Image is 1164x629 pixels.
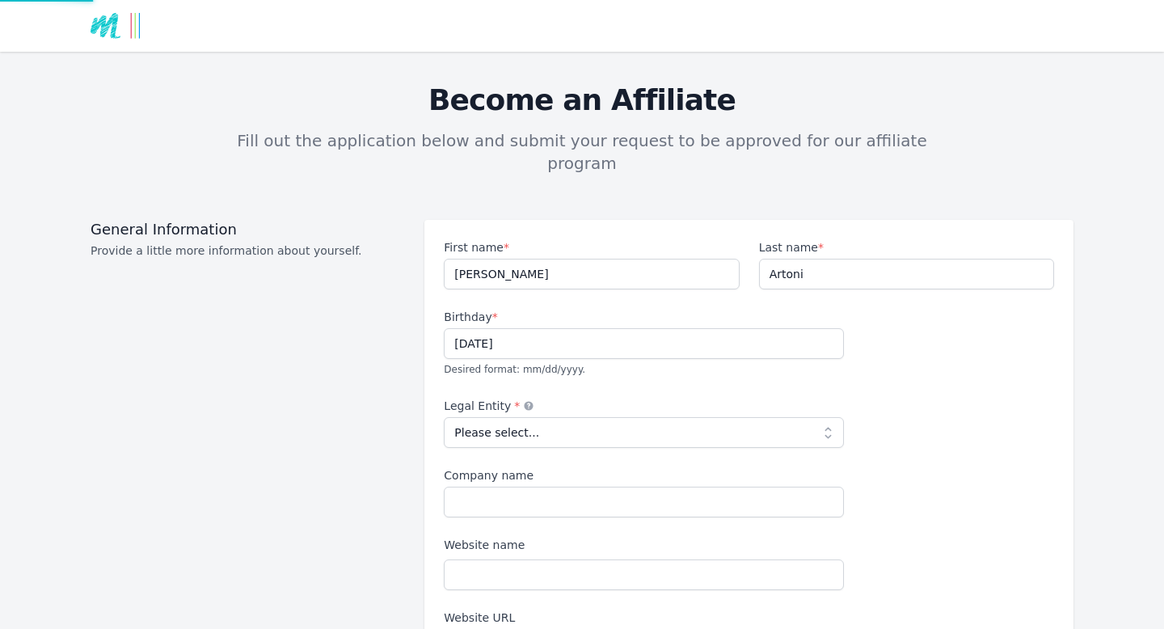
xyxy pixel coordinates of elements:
[444,537,844,553] label: Website name
[444,309,844,325] label: Birthday
[444,467,844,483] label: Company name
[91,84,1073,116] h3: Become an Affiliate
[91,220,405,239] h3: General Information
[759,239,1054,255] label: Last name
[444,364,585,375] span: Desired format: mm/dd/yyyy.
[444,398,844,414] label: Legal Entity
[220,129,944,175] p: Fill out the application below and submit your request to be approved for our affiliate program
[91,243,405,259] p: Provide a little more information about yourself.
[444,328,844,359] input: mm/dd/yyyy
[444,610,844,626] label: Website URL
[444,239,739,255] label: First name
